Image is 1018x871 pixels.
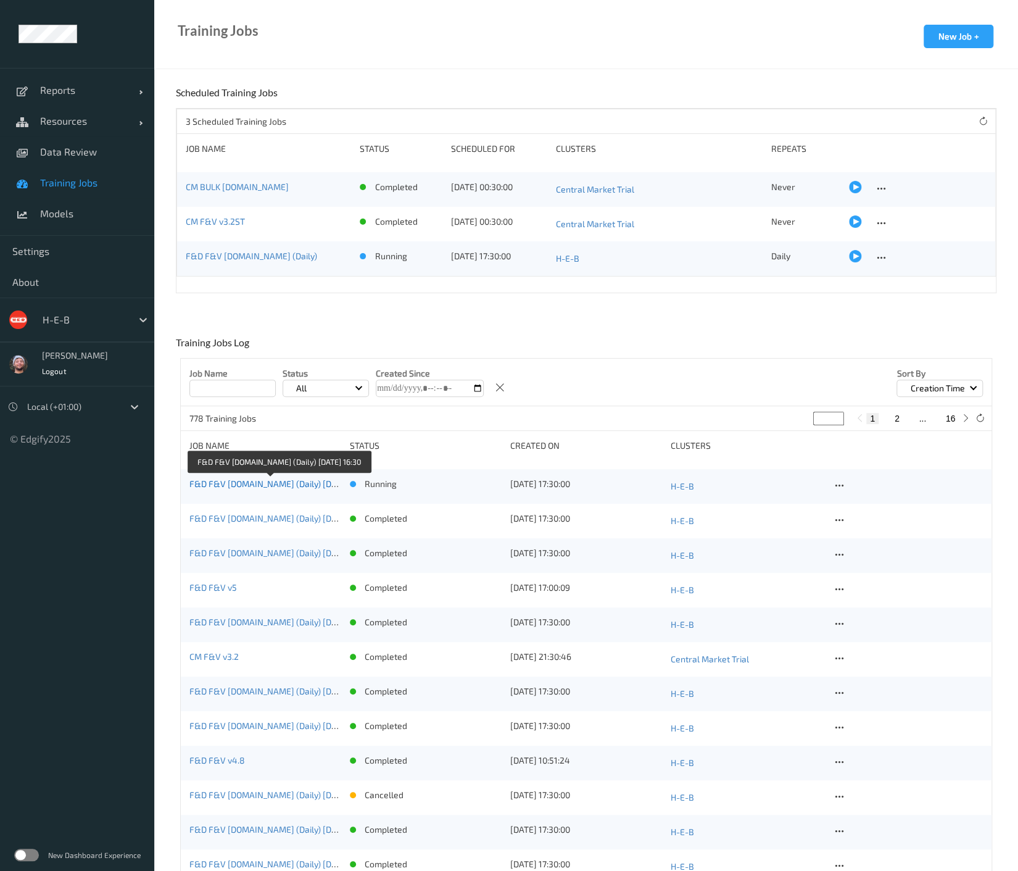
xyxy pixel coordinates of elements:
[771,216,795,227] span: Never
[556,215,763,233] a: Central Market Trial
[510,754,662,767] div: [DATE] 10:51:24
[189,755,245,765] a: F&D F&V v4.8
[186,216,245,227] a: CM F&V v3.2ST
[189,824,371,835] a: F&D F&V [DOMAIN_NAME] (Daily) [DATE] 16:30
[365,651,407,663] p: completed
[510,720,662,732] div: [DATE] 17:30:00
[896,367,983,380] p: Sort by
[556,181,763,198] a: Central Market Trial
[671,440,822,452] div: clusters
[365,616,407,628] p: completed
[671,720,822,737] a: H-E-B
[365,754,407,767] p: completed
[375,215,417,228] p: completed
[376,367,484,380] p: Created Since
[189,686,371,696] a: F&D F&V [DOMAIN_NAME] (Daily) [DATE] 16:30
[510,789,662,801] div: [DATE] 17:30:00
[365,789,403,801] p: cancelled
[283,367,369,380] p: Status
[451,181,547,193] div: [DATE] 00:30:00
[924,25,993,48] button: New Job +
[186,251,317,261] a: F&D F&V [DOMAIN_NAME] (Daily)
[176,336,252,358] div: Training Jobs Log
[365,512,407,525] p: completed
[866,413,879,424] button: 1
[178,25,259,37] div: Training Jobs
[671,651,822,668] a: Central Market Trial
[189,582,237,593] a: F&D F&V v5
[365,547,407,559] p: completed
[671,547,822,564] a: H-E-B
[189,440,341,452] div: Job Name
[671,512,822,530] a: H-E-B
[189,790,371,800] a: F&D F&V [DOMAIN_NAME] (Daily) [DATE] 16:30
[360,143,442,155] div: Status
[906,382,969,394] p: Creation Time
[771,251,790,261] span: Daily
[189,720,371,731] a: F&D F&V [DOMAIN_NAME] (Daily) [DATE] 16:30
[510,478,662,490] div: [DATE] 17:30:00
[771,181,795,192] span: Never
[510,440,662,452] div: Created On
[189,617,371,627] a: F&D F&V [DOMAIN_NAME] (Daily) [DATE] 16:30
[189,651,239,662] a: CM F&V v3.2
[671,789,822,806] a: H-E-B
[189,367,276,380] p: Job Name
[510,858,662,870] div: [DATE] 17:30:00
[771,143,840,155] div: Repeats
[556,143,763,155] div: Clusters
[375,181,417,193] p: completed
[451,215,547,228] div: [DATE] 00:30:00
[671,823,822,841] a: H-E-B
[189,412,282,425] p: 778 Training Jobs
[365,478,397,490] p: running
[510,685,662,698] div: [DATE] 17:30:00
[186,181,289,192] a: CM BULK [DOMAIN_NAME]
[510,616,662,628] div: [DATE] 17:30:00
[671,754,822,772] a: H-E-B
[365,581,407,594] p: completed
[365,720,407,732] p: completed
[189,513,371,523] a: F&D F&V [DOMAIN_NAME] (Daily) [DATE] 16:30
[942,413,959,424] button: 16
[365,858,407,870] p: completed
[510,547,662,559] div: [DATE] 17:30:00
[510,651,662,663] div: [DATE] 21:30:46
[891,413,903,424] button: 2
[189,478,371,489] a: F&D F&V [DOMAIN_NAME] (Daily) [DATE] 16:30
[671,478,822,495] a: H-E-B
[350,440,502,452] div: status
[365,685,407,698] p: completed
[671,581,822,599] a: H-E-B
[186,115,286,128] p: 3 Scheduled Training Jobs
[365,823,407,836] p: completed
[915,413,930,424] button: ...
[292,382,311,394] p: All
[671,616,822,633] a: H-E-B
[510,823,662,836] div: [DATE] 17:30:00
[186,143,351,155] div: Job Name
[451,250,547,262] div: [DATE] 17:30:00
[375,250,407,262] p: running
[671,685,822,702] a: H-E-B
[176,86,281,108] div: Scheduled Training Jobs
[451,143,547,155] div: Scheduled for
[556,250,763,267] a: H-E-B
[510,581,662,594] div: [DATE] 17:00:09
[189,859,371,869] a: F&D F&V [DOMAIN_NAME] (Daily) [DATE] 16:30
[510,512,662,525] div: [DATE] 17:30:00
[189,548,371,558] a: F&D F&V [DOMAIN_NAME] (Daily) [DATE] 16:30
